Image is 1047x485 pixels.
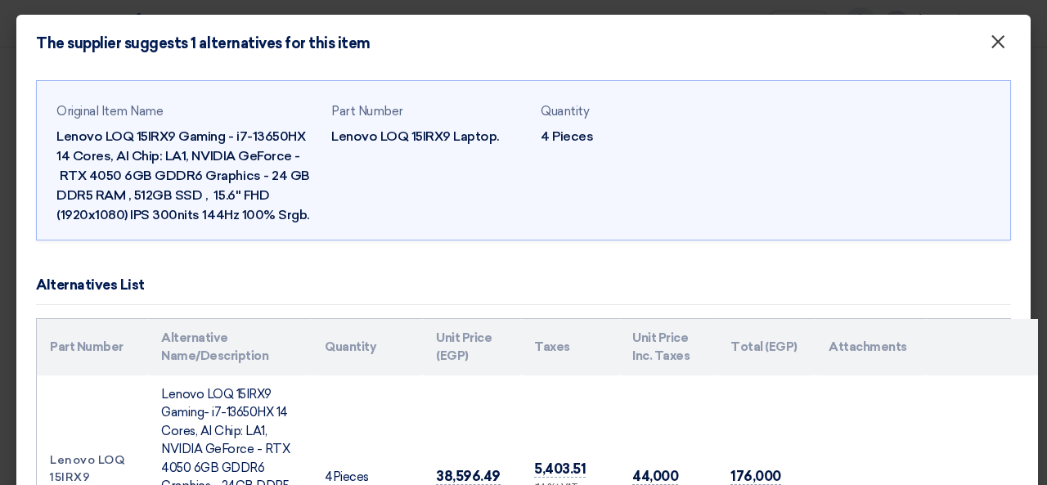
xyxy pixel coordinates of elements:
div: Part Number [331,102,528,121]
span: 5,403.51 [534,460,586,478]
div: Quantity [541,102,737,121]
div: Original Item Name [56,102,318,121]
div: Alternatives List [36,275,145,296]
div: 4 Pieces [541,127,737,146]
th: Attachments [816,319,927,375]
span: 176,000 [730,468,781,485]
span: 4 [325,469,333,484]
span: 38,596.49 [436,468,501,485]
th: Unit Price Inc. Taxes [619,319,717,375]
th: Total (EGP) [717,319,816,375]
div: Lenovo LOQ 15IRX9 Laptop. [331,127,528,146]
span: 44,000 [632,468,678,485]
span: × [990,29,1006,62]
th: Quantity [312,319,423,375]
div: Lenovo LOQ 15IRX9 Gaming - i7-13650HX 14 Cores, AI Chip: LA1, NVIDIA GeForce - RTX 4050 6GB GDDR6... [56,127,318,225]
th: Part Number [37,319,148,375]
button: Close [977,26,1019,59]
h4: The supplier suggests 1 alternatives for this item [36,34,371,52]
th: Taxes [521,319,619,375]
th: Alternative Name/Description [148,319,312,375]
th: Unit Price (EGP) [423,319,521,375]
